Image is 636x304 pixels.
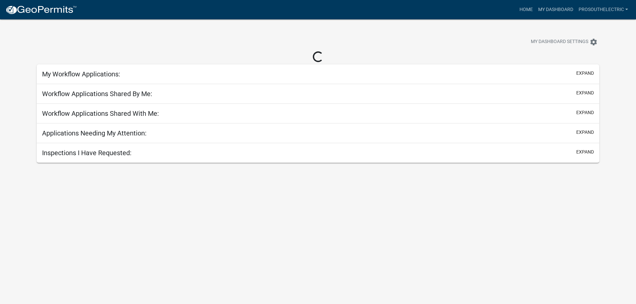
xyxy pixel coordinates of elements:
[576,129,594,136] button: expand
[590,38,598,46] i: settings
[42,109,159,117] h5: Workflow Applications Shared With Me:
[42,149,132,157] h5: Inspections I Have Requested:
[517,3,536,16] a: Home
[576,89,594,96] button: expand
[525,35,603,48] button: My Dashboard Settingssettings
[576,70,594,77] button: expand
[42,129,147,137] h5: Applications Needing My Attention:
[576,3,631,16] a: Prosouthelectric
[42,90,152,98] h5: Workflow Applications Shared By Me:
[576,109,594,116] button: expand
[42,70,120,78] h5: My Workflow Applications:
[531,38,588,46] span: My Dashboard Settings
[576,148,594,156] button: expand
[536,3,576,16] a: My Dashboard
